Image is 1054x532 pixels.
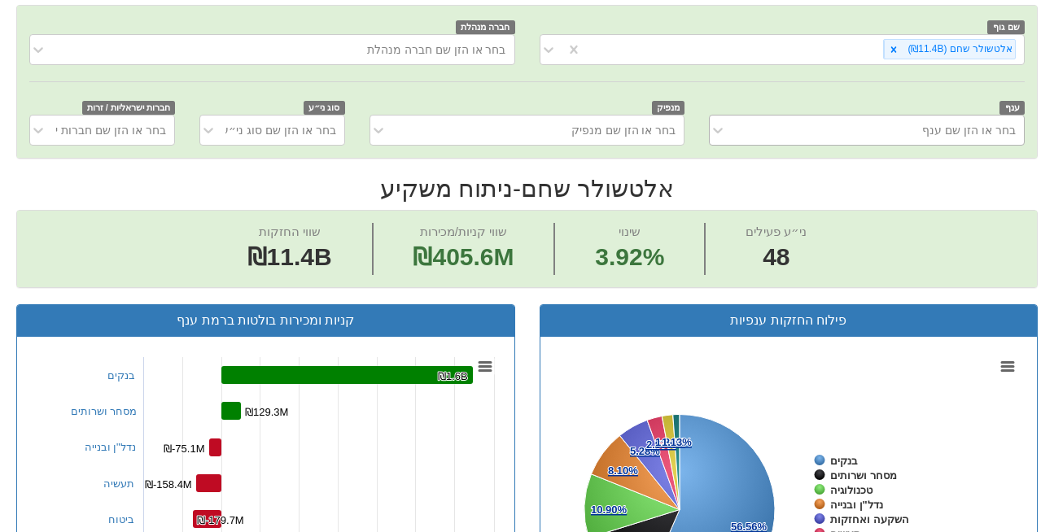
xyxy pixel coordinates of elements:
[830,499,883,511] tspan: נדל"ן ובנייה
[630,445,660,457] tspan: 5.28%
[16,175,1038,202] h2: אלטשולר שחם - ניתוח משקיע
[71,405,138,417] a: מסחר ושרותים
[420,225,507,238] span: שווי קניות/מכירות
[999,101,1025,115] span: ענף
[830,469,897,482] tspan: מסחר ושרותים
[259,225,321,238] span: שווי החזקות
[591,504,628,516] tspan: 10.90%
[82,101,175,115] span: חברות ישראליות / זרות
[367,41,505,58] div: בחר או הזן שם חברה מנהלת
[164,443,204,455] tspan: ₪-75.1M
[571,122,676,138] div: בחר או הזן שם מנפיק
[247,243,332,270] span: ₪11.4B
[608,464,638,477] tspan: 8.10%
[456,20,515,34] span: חברה מנהלת
[413,243,514,270] span: ₪405.6M
[553,313,1026,328] h3: פילוח החזקות ענפיות
[903,40,1015,59] div: אלטשולר שחם (₪11.4B)
[652,101,685,115] span: מנפיק
[145,478,192,491] tspan: ₪-158.4M
[830,455,858,467] tspan: בנקים
[830,484,873,496] tspan: טכנולוגיה
[438,370,468,382] tspan: ₪1.6B
[987,20,1025,34] span: שם גוף
[197,514,244,526] tspan: ₪-179.7M
[245,406,288,418] tspan: ₪129.3M
[108,513,134,525] a: ביטוח
[29,313,502,328] h3: קניות ומכירות בולטות ברמת ענף
[595,240,664,275] span: 3.92%
[85,441,136,453] a: נדל"ן ובנייה
[662,436,692,448] tspan: 1.13%
[304,101,345,115] span: סוג ני״ע
[746,225,807,238] span: ני״ע פעילים
[619,225,641,238] span: שינוי
[746,240,807,275] span: 48
[922,122,1016,138] div: בחר או הזן שם ענף
[830,513,909,525] tspan: השקעה ואחזקות
[107,369,135,382] a: בנקים
[646,438,676,451] tspan: 2.57%
[103,477,134,490] a: תעשיה
[655,436,685,448] tspan: 1.84%
[221,122,335,138] div: בחר או הזן שם סוג ני״ע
